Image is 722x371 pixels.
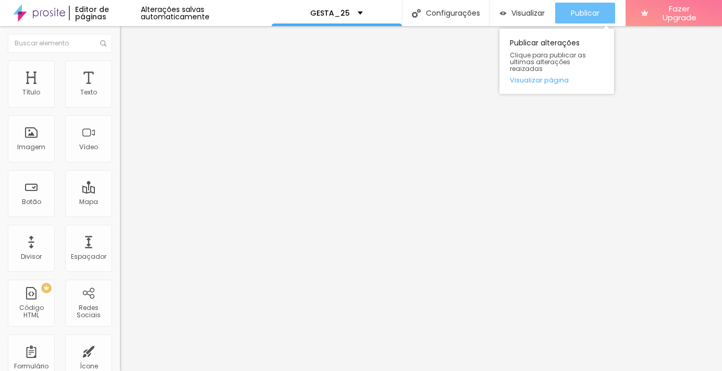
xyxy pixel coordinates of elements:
div: Título [22,89,40,96]
a: Visualizar página [510,77,604,83]
span: Publicar [571,9,599,17]
div: Formulário [14,363,48,370]
p: GESTA_25 [310,9,350,17]
div: Editor de páginas [69,6,141,20]
div: Alterações salvas automaticamente [141,6,272,20]
span: Fazer Upgrade [652,4,706,22]
span: Visualizar [511,9,545,17]
div: Espaçador [71,253,106,260]
div: Mapa [79,198,98,206]
button: Visualizar [490,3,555,23]
img: Icone [100,40,106,46]
input: Buscar elemento [8,34,112,53]
span: Clique para publicar as ultimas alterações reaizadas [510,52,604,73]
iframe: Editor [120,26,722,371]
div: Publicar alterações [499,29,614,94]
div: Redes Sociais [68,304,109,319]
div: Texto [80,89,97,96]
div: Divisor [21,253,42,260]
div: Código HTML [10,304,52,319]
div: Vídeo [79,143,98,151]
img: view-1.svg [500,9,506,18]
button: Publicar [555,3,615,23]
div: Ícone [80,363,98,370]
div: Imagem [17,143,45,151]
img: Icone [412,9,421,18]
div: Botão [22,198,41,206]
